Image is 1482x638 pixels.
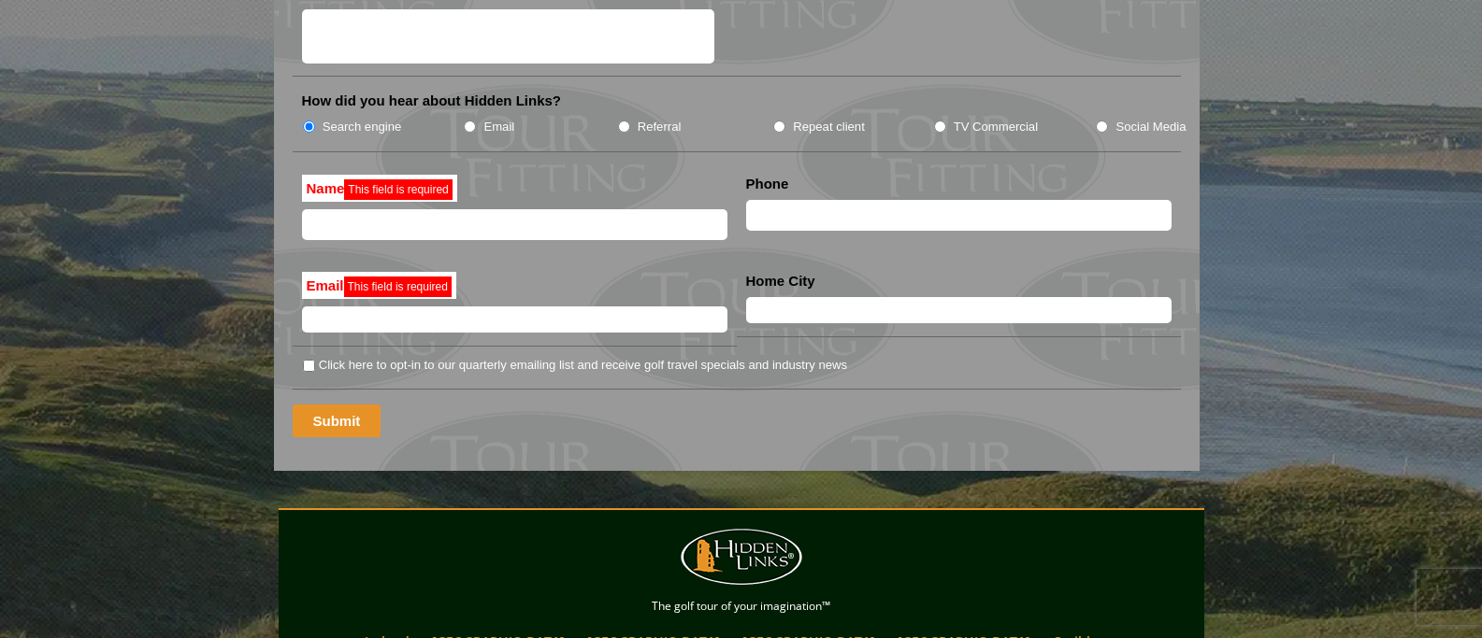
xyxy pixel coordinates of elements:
[319,356,847,375] label: Click here to opt-in to our quarterly emailing list and receive golf travel specials and industry...
[283,596,1200,617] p: The golf tour of your imagination™
[302,92,562,110] label: How did you hear about Hidden Links?
[1115,118,1186,136] label: Social Media
[793,118,865,136] label: Repeat client
[302,175,457,203] label: Name
[483,118,514,136] label: Email
[348,280,448,293] span: This field is required
[746,175,789,193] label: Phone
[323,118,402,136] label: Search engine
[348,183,448,196] span: This field is required
[302,272,456,300] label: Email
[293,404,381,437] input: Submit
[746,272,815,291] label: Home City
[638,118,682,136] label: Referral
[954,118,1038,136] label: TV Commercial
